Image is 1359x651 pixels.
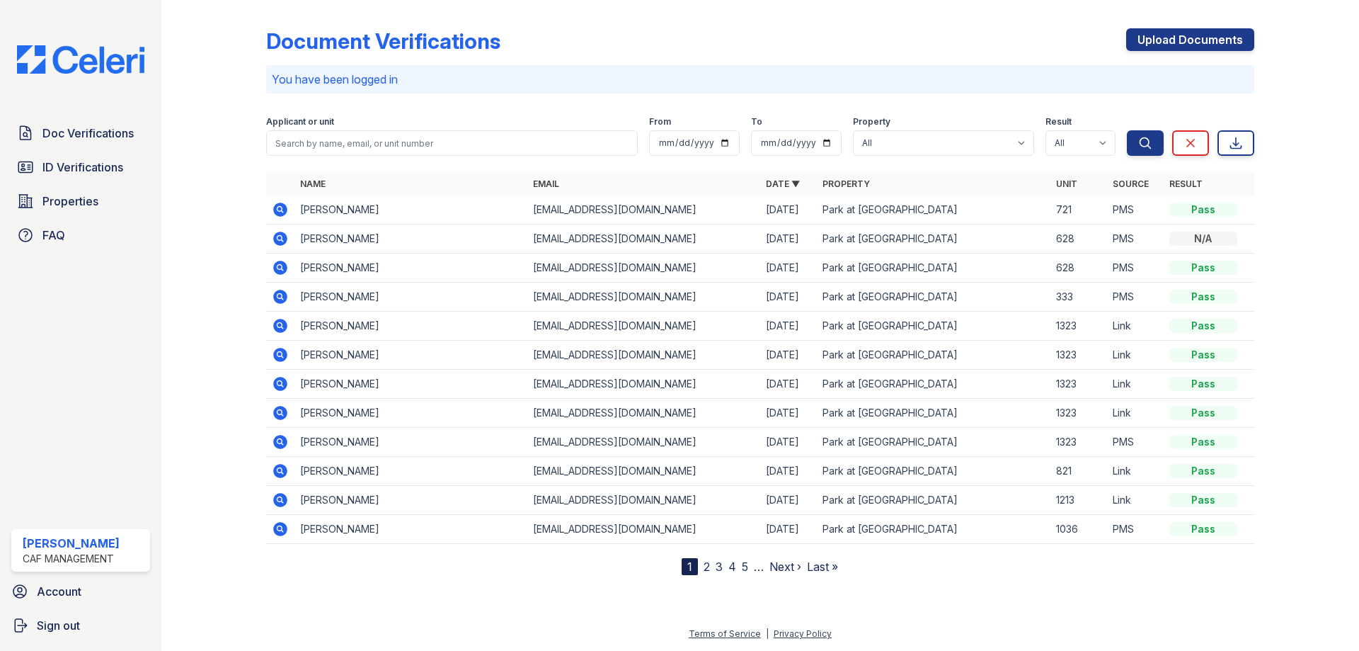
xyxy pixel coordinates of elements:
[6,45,156,74] img: CE_Logo_Blue-a8612792a0a2168367f1c8372b55b34899dd931a85d93a1a3d3e32e68fde9ad4.png
[817,486,1050,515] td: Park at [GEOGRAPHIC_DATA]
[1169,348,1237,362] div: Pass
[817,196,1050,225] td: Park at [GEOGRAPHIC_DATA]
[807,560,838,574] a: Last »
[751,116,762,128] label: To
[649,116,671,128] label: From
[11,187,150,215] a: Properties
[1169,377,1237,391] div: Pass
[1050,428,1107,457] td: 1323
[682,558,698,575] div: 1
[1126,28,1254,51] a: Upload Documents
[1107,196,1164,225] td: PMS
[527,457,760,486] td: [EMAIL_ADDRESS][DOMAIN_NAME]
[266,28,500,54] div: Document Verifications
[527,254,760,283] td: [EMAIL_ADDRESS][DOMAIN_NAME]
[42,159,123,176] span: ID Verifications
[6,611,156,640] a: Sign out
[853,116,890,128] label: Property
[760,370,817,399] td: [DATE]
[1050,486,1107,515] td: 1213
[822,179,870,189] a: Property
[817,283,1050,312] td: Park at [GEOGRAPHIC_DATA]
[1169,464,1237,478] div: Pass
[294,370,527,399] td: [PERSON_NAME]
[760,515,817,544] td: [DATE]
[294,486,527,515] td: [PERSON_NAME]
[1107,283,1164,312] td: PMS
[742,560,748,574] a: 5
[272,71,1249,88] p: You have been logged in
[1056,179,1077,189] a: Unit
[294,341,527,370] td: [PERSON_NAME]
[760,312,817,341] td: [DATE]
[754,558,764,575] span: …
[817,341,1050,370] td: Park at [GEOGRAPHIC_DATA]
[760,486,817,515] td: [DATE]
[766,628,769,639] div: |
[774,628,832,639] a: Privacy Policy
[1050,312,1107,341] td: 1323
[294,457,527,486] td: [PERSON_NAME]
[817,515,1050,544] td: Park at [GEOGRAPHIC_DATA]
[37,583,81,600] span: Account
[817,254,1050,283] td: Park at [GEOGRAPHIC_DATA]
[689,628,761,639] a: Terms of Service
[37,617,80,634] span: Sign out
[1050,457,1107,486] td: 821
[1107,399,1164,428] td: Link
[527,428,760,457] td: [EMAIL_ADDRESS][DOMAIN_NAME]
[817,370,1050,399] td: Park at [GEOGRAPHIC_DATA]
[1107,428,1164,457] td: PMS
[1169,232,1237,246] div: N/A
[1107,515,1164,544] td: PMS
[1107,341,1164,370] td: Link
[42,227,65,244] span: FAQ
[527,341,760,370] td: [EMAIL_ADDRESS][DOMAIN_NAME]
[760,196,817,225] td: [DATE]
[294,399,527,428] td: [PERSON_NAME]
[11,221,150,249] a: FAQ
[1169,319,1237,333] div: Pass
[1050,254,1107,283] td: 628
[1107,457,1164,486] td: Link
[527,370,760,399] td: [EMAIL_ADDRESS][DOMAIN_NAME]
[527,196,760,225] td: [EMAIL_ADDRESS][DOMAIN_NAME]
[760,399,817,428] td: [DATE]
[760,341,817,370] td: [DATE]
[1107,225,1164,254] td: PMS
[533,179,559,189] a: Email
[23,535,120,552] div: [PERSON_NAME]
[1113,179,1149,189] a: Source
[728,560,736,574] a: 4
[294,196,527,225] td: [PERSON_NAME]
[1050,196,1107,225] td: 721
[294,515,527,544] td: [PERSON_NAME]
[1169,261,1237,275] div: Pass
[1050,370,1107,399] td: 1323
[704,560,710,574] a: 2
[1169,179,1203,189] a: Result
[527,283,760,312] td: [EMAIL_ADDRESS][DOMAIN_NAME]
[760,428,817,457] td: [DATE]
[1169,522,1237,536] div: Pass
[1107,312,1164,341] td: Link
[266,116,334,128] label: Applicant or unit
[760,254,817,283] td: [DATE]
[1050,283,1107,312] td: 333
[817,428,1050,457] td: Park at [GEOGRAPHIC_DATA]
[1169,435,1237,449] div: Pass
[817,399,1050,428] td: Park at [GEOGRAPHIC_DATA]
[527,399,760,428] td: [EMAIL_ADDRESS][DOMAIN_NAME]
[817,457,1050,486] td: Park at [GEOGRAPHIC_DATA]
[6,577,156,606] a: Account
[760,225,817,254] td: [DATE]
[817,225,1050,254] td: Park at [GEOGRAPHIC_DATA]
[760,457,817,486] td: [DATE]
[1169,493,1237,507] div: Pass
[1107,486,1164,515] td: Link
[1050,341,1107,370] td: 1323
[266,130,638,156] input: Search by name, email, or unit number
[1169,290,1237,304] div: Pass
[294,312,527,341] td: [PERSON_NAME]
